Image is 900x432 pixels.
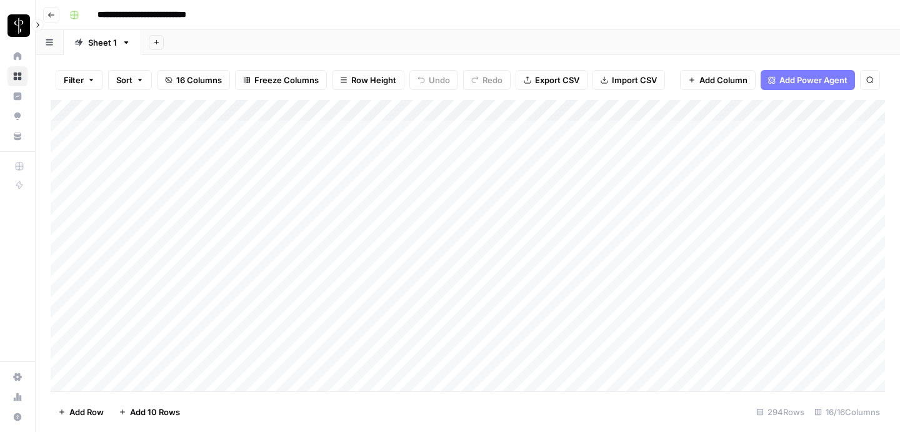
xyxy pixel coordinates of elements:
[7,46,27,66] a: Home
[56,70,103,90] button: Filter
[7,10,27,41] button: Workspace: LP Production Workloads
[7,106,27,126] a: Opportunities
[592,70,665,90] button: Import CSV
[64,74,84,86] span: Filter
[7,126,27,146] a: Your Data
[108,70,152,90] button: Sort
[7,367,27,387] a: Settings
[429,74,450,86] span: Undo
[176,74,222,86] span: 16 Columns
[751,402,809,422] div: 294 Rows
[535,74,579,86] span: Export CSV
[64,30,141,55] a: Sheet 1
[7,86,27,106] a: Insights
[409,70,458,90] button: Undo
[235,70,327,90] button: Freeze Columns
[463,70,511,90] button: Redo
[680,70,756,90] button: Add Column
[7,66,27,86] a: Browse
[111,402,187,422] button: Add 10 Rows
[7,14,30,37] img: LP Production Workloads Logo
[116,74,132,86] span: Sort
[699,74,747,86] span: Add Column
[809,402,885,422] div: 16/16 Columns
[7,387,27,407] a: Usage
[130,406,180,418] span: Add 10 Rows
[157,70,230,90] button: 16 Columns
[332,70,404,90] button: Row Height
[88,36,117,49] div: Sheet 1
[51,402,111,422] button: Add Row
[254,74,319,86] span: Freeze Columns
[351,74,396,86] span: Row Height
[516,70,587,90] button: Export CSV
[612,74,657,86] span: Import CSV
[779,74,847,86] span: Add Power Agent
[69,406,104,418] span: Add Row
[7,407,27,427] button: Help + Support
[761,70,855,90] button: Add Power Agent
[482,74,502,86] span: Redo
